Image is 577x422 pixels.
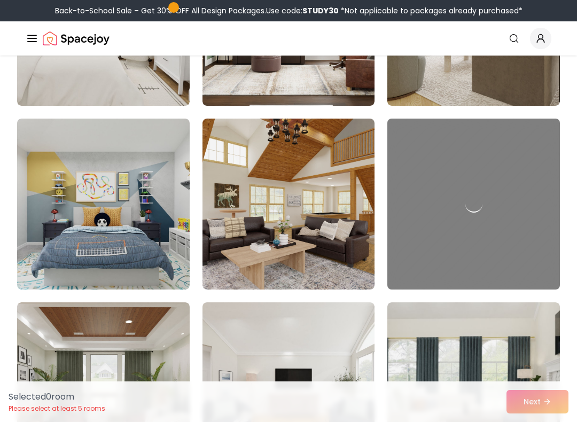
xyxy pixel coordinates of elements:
img: Room room-56 [202,119,375,290]
a: Spacejoy [43,28,110,49]
div: Back-to-School Sale – Get 30% OFF All Design Packages. [55,5,523,16]
img: Room room-55 [17,119,190,290]
img: Spacejoy Logo [43,28,110,49]
nav: Global [26,21,551,56]
b: STUDY30 [302,5,339,16]
span: Use code: [266,5,339,16]
span: *Not applicable to packages already purchased* [339,5,523,16]
p: Please select at least 5 rooms [9,404,105,413]
p: Selected 0 room [9,390,105,403]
